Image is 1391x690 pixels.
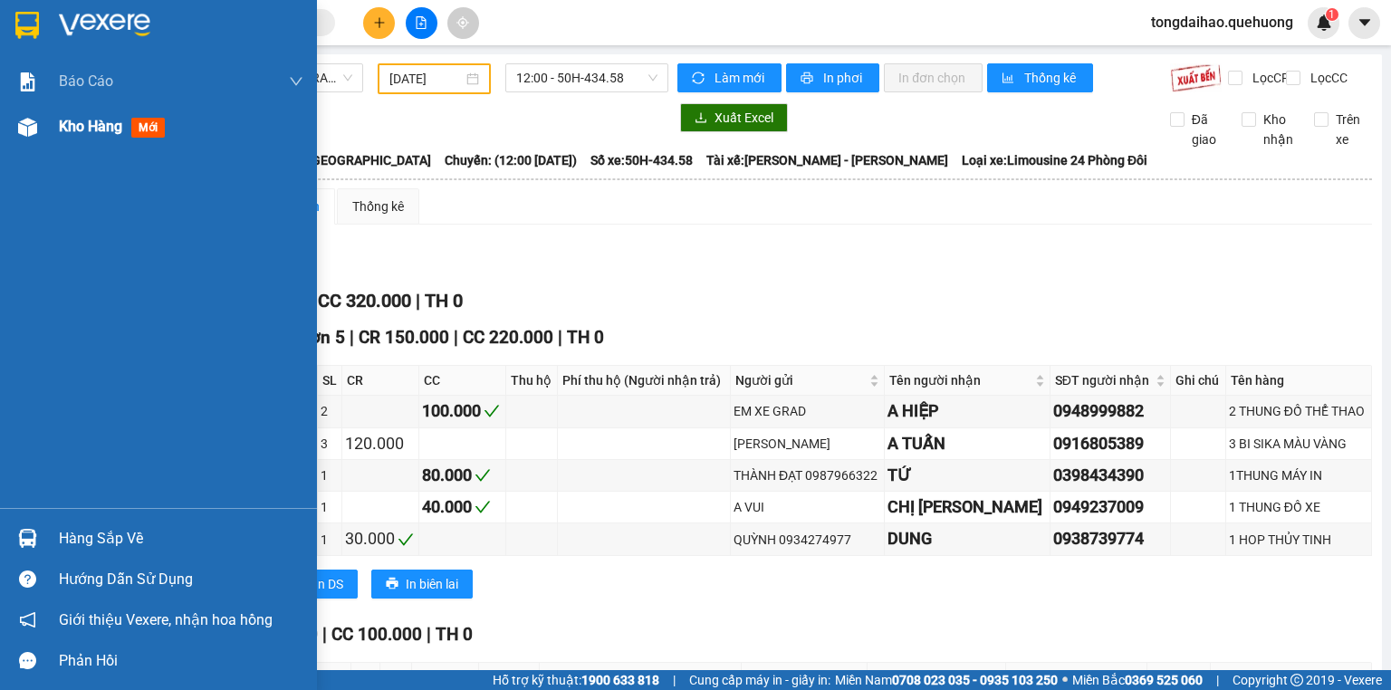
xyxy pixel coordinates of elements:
span: In biên lai [406,574,458,594]
div: 80.000 [422,463,502,488]
span: check [484,403,500,419]
div: A TUẤN [887,431,1047,456]
span: printer [386,577,398,591]
button: printerIn biên lai [371,570,473,599]
span: Lọc CR [1245,68,1292,88]
div: 0398434390 [1053,463,1167,488]
div: A VUI [734,497,881,517]
span: CC 100.000 [331,624,422,645]
span: CC 320.000 [318,290,411,311]
div: 0916805389 [1053,431,1167,456]
td: 0938739774 [1050,523,1171,555]
span: download [695,111,707,126]
span: Người gửi [746,667,849,687]
div: 0938739774 [1053,526,1167,551]
div: Phản hồi [59,647,303,675]
span: CC 220.000 [463,327,553,348]
span: Đơn 5 [297,327,345,348]
span: Người gửi [735,370,866,390]
span: printer [801,72,816,86]
span: Trên xe [1329,110,1373,149]
button: downloadXuất Excel [680,103,788,132]
span: Thống kê [1024,68,1079,88]
div: [PERSON_NAME] [734,434,881,454]
div: 2 [321,401,340,421]
div: 0949237009 [1053,494,1167,520]
span: Báo cáo [59,70,113,92]
img: icon-new-feature [1316,14,1332,31]
span: sync [692,72,707,86]
button: printerIn phơi [786,63,879,92]
div: 2 THUNG ĐỒ THỂ THAO [1229,401,1368,421]
button: bar-chartThống kê [987,63,1093,92]
td: 0948999882 [1050,396,1171,427]
th: CC [419,366,505,396]
span: Tên người nhận [889,370,1031,390]
td: A HIỆP [885,396,1050,427]
th: Phí thu hộ (Người nhận trả) [558,366,731,396]
span: copyright [1290,674,1303,686]
div: CHỊ [PERSON_NAME] [887,494,1047,520]
div: THÀNH ĐẠT 0987966322 [734,465,881,485]
th: CR [342,366,419,396]
button: syncLàm mới [677,63,782,92]
span: CR 0 [282,624,318,645]
div: 3 [321,434,340,454]
span: question-circle [19,570,36,588]
button: plus [363,7,395,39]
th: Tên hàng [1226,366,1372,396]
div: 0948999882 [1053,398,1167,424]
div: Hàng sắp về [59,525,303,552]
span: plus [373,16,386,29]
button: printerIn DS [280,570,358,599]
span: Kho hàng [59,118,122,135]
span: check [475,499,491,515]
div: TỨ [887,463,1047,488]
span: mới [131,118,165,138]
span: TH 0 [567,327,604,348]
td: TỨ [885,460,1050,492]
div: 1 [321,497,340,517]
span: Số xe: 50H-434.58 [590,150,693,170]
div: Thống kê [352,196,404,216]
div: Hướng dẫn sử dụng [59,566,303,593]
span: In phơi [823,68,865,88]
span: Loại xe: Limousine 24 Phòng Đôi [962,150,1147,170]
span: TH 0 [436,624,473,645]
span: Lọc CC [1303,68,1350,88]
img: 9k= [1170,63,1222,92]
span: notification [19,611,36,628]
span: | [416,290,420,311]
td: CHỊ TRÂN SƠN LONG THUẬN [885,492,1050,523]
div: 1THUNG MÁY IN [1229,465,1368,485]
div: 30.000 [345,526,416,551]
div: DUNG [887,526,1047,551]
span: SĐT người nhận [1011,667,1128,687]
td: 0949237009 [1050,492,1171,523]
span: | [673,670,676,690]
span: | [427,624,431,645]
span: Đã giao [1185,110,1229,149]
span: Giới thiệu Vexere, nhận hoa hồng [59,609,273,631]
div: 1 [321,530,340,550]
button: caret-down [1348,7,1380,39]
sup: 1 [1326,8,1338,21]
th: Thu hộ [506,366,558,396]
span: Tên người nhận [872,667,986,687]
th: Ghi chú [1171,366,1226,396]
span: SĐT người nhận [1055,370,1152,390]
div: A HIỆP [887,398,1047,424]
td: DUNG [885,523,1050,555]
span: CR 150.000 [359,327,449,348]
div: 1 [321,465,340,485]
div: QUỲNH 0934274977 [734,530,881,550]
span: check [475,467,491,484]
span: message [19,652,36,669]
span: bar-chart [1002,72,1017,86]
div: 100.000 [422,398,502,424]
span: 12:00 - 50H-434.58 [516,64,658,91]
button: In đơn chọn [884,63,983,92]
span: | [558,327,562,348]
div: 1 HOP THỦY TINH [1229,530,1368,550]
span: | [322,624,327,645]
